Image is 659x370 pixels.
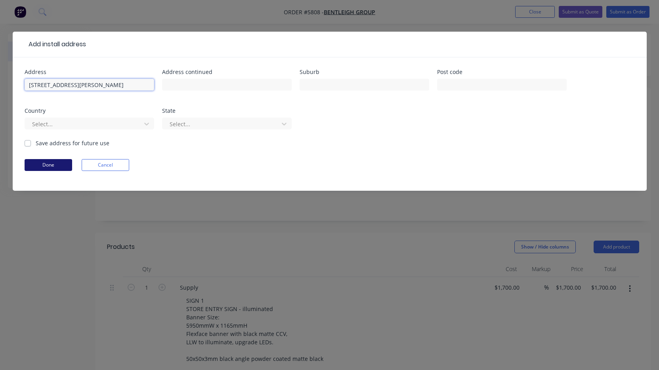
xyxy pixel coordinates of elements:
button: Done [25,159,72,171]
div: State [162,108,292,114]
div: Address continued [162,69,292,75]
div: Add install address [25,40,86,49]
label: Save address for future use [36,139,109,147]
div: Address [25,69,154,75]
div: Country [25,108,154,114]
div: Suburb [300,69,429,75]
button: Cancel [82,159,129,171]
div: Post code [437,69,567,75]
